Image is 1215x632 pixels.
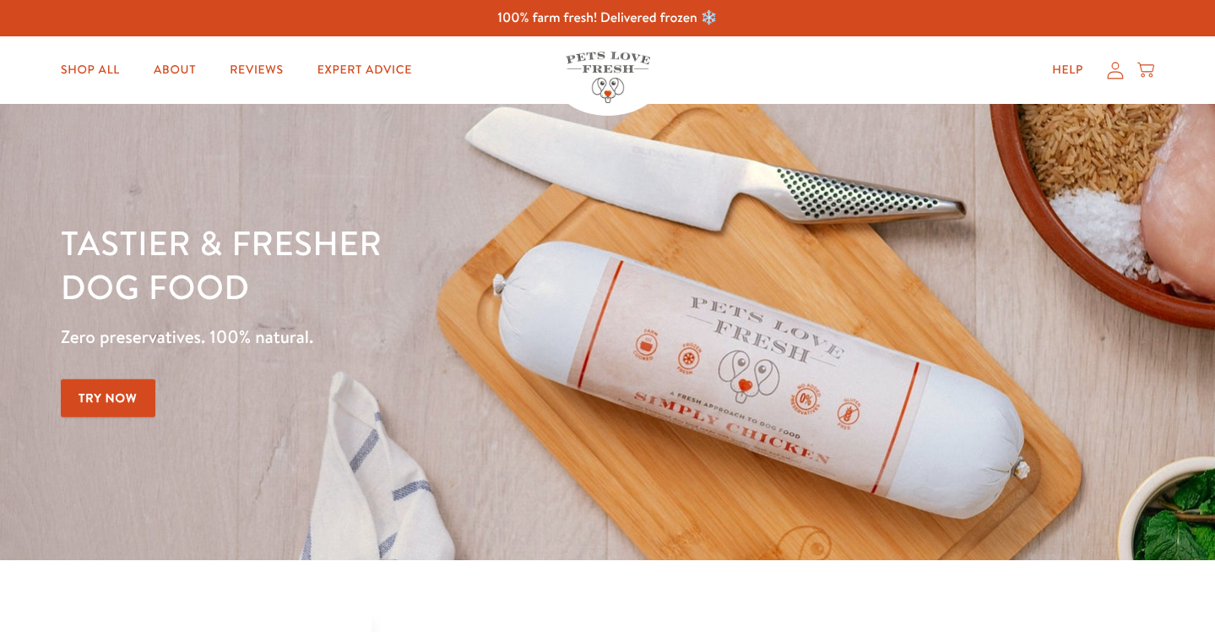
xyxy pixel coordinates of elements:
[61,379,155,417] a: Try Now
[140,53,209,87] a: About
[47,53,133,87] a: Shop All
[61,322,789,352] p: Zero preservatives. 100% natural.
[304,53,426,87] a: Expert Advice
[566,52,650,103] img: Pets Love Fresh
[1039,53,1097,87] a: Help
[61,221,789,308] h1: Tastier & fresher dog food
[216,53,296,87] a: Reviews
